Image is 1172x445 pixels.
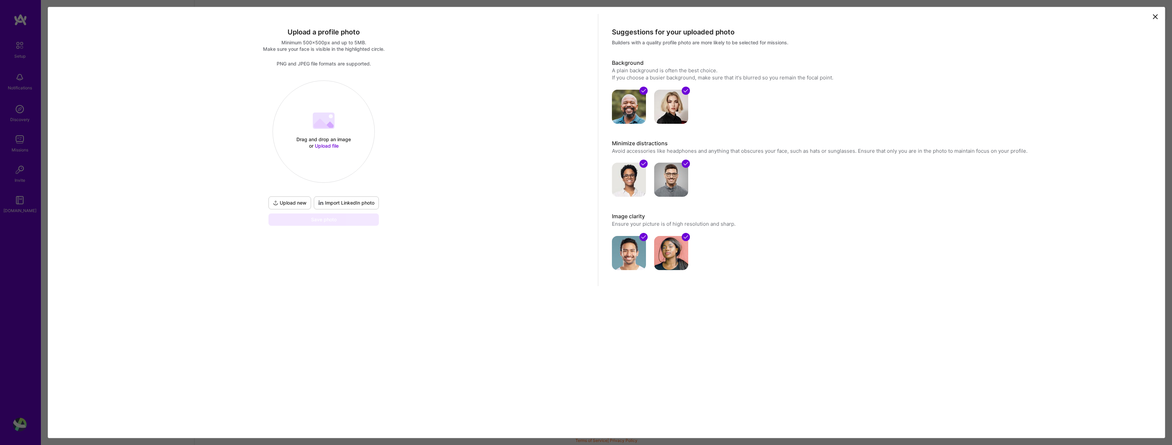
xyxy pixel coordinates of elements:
[612,28,1150,36] div: Suggestions for your uploaded photo
[612,67,1150,74] div: A plain background is often the best choice.
[318,199,374,206] span: Import LinkedIn photo
[295,136,353,149] div: Drag and drop an image or
[612,213,1150,220] h3: Image clarity
[55,46,593,52] div: Make sure your face is visible in the highlighted circle.
[654,163,688,197] img: avatar
[315,143,339,149] span: Upload file
[318,200,324,206] i: icon LinkedInDarkV2
[612,74,1150,81] div: If you choose a busier background, make sure that it's blurred so you remain the focal point.
[612,39,1150,46] div: Builders with a quality profile photo are more likely to be selected for missions.
[273,199,307,206] span: Upload new
[612,140,1150,147] h3: Minimize distractions
[612,147,1150,154] p: Avoid accessories like headphones and anything that obscures your face, such as hats or sunglasse...
[654,90,688,124] img: avatar
[612,236,646,270] img: avatar
[612,59,1150,67] h3: Background
[55,28,593,36] div: Upload a profile photo
[314,196,379,209] button: Import LinkedIn photo
[55,60,593,67] div: PNG and JPEG file formats are supported.
[612,163,646,197] img: avatar
[273,200,278,206] i: icon UploadDark
[654,236,688,270] img: avatar
[612,220,1150,227] p: Ensure your picture is of high resolution and sharp.
[268,196,311,209] button: Upload new
[612,90,646,124] img: avatar
[314,196,379,209] div: To import a profile photo add your LinkedIn URL to your profile.
[267,80,380,226] div: Drag and drop an image or Upload fileUpload newImport LinkedIn photoSave photo
[55,39,593,46] div: Minimum 500x500px and up to 5MB.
